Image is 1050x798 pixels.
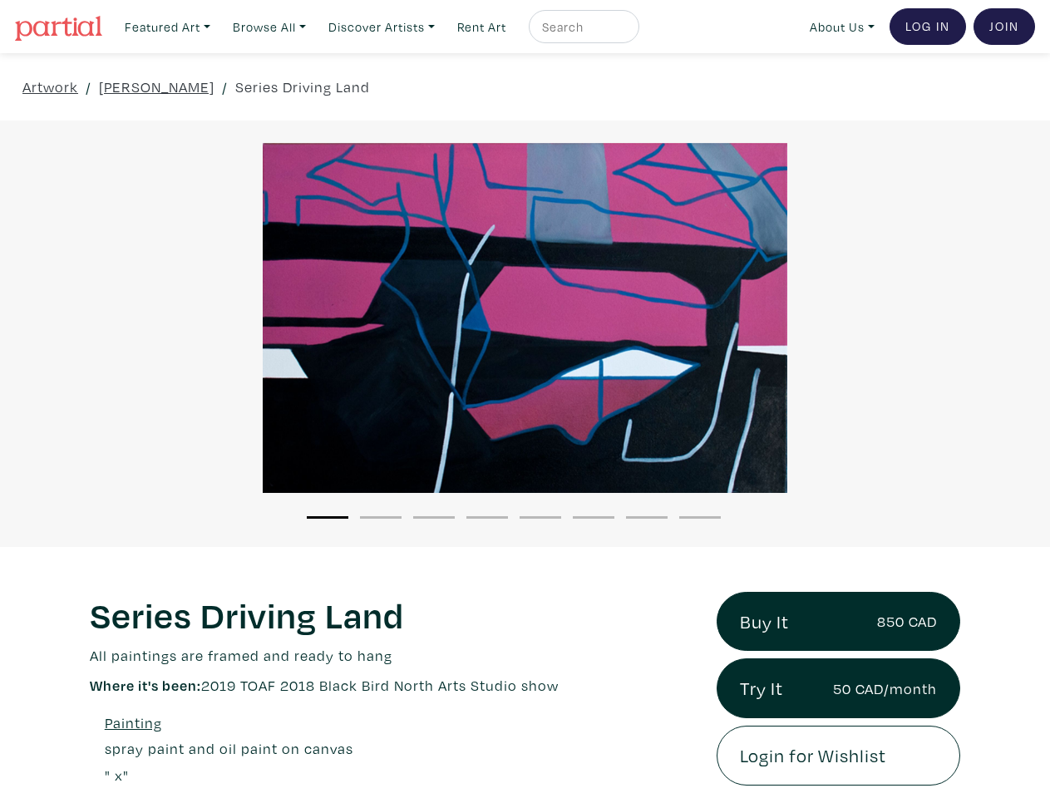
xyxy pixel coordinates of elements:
[235,76,370,98] a: Series Driving Land
[833,677,937,700] small: 50 CAD/month
[679,516,721,519] button: 8 of 8
[117,10,218,44] a: Featured Art
[466,516,508,519] button: 4 of 8
[90,644,692,667] p: All paintings are framed and ready to hang
[22,76,78,98] a: Artwork
[222,76,228,98] span: /
[450,10,514,44] a: Rent Art
[105,712,162,734] a: Painting
[86,76,91,98] span: /
[520,516,561,519] button: 5 of 8
[105,737,353,760] a: spray paint and oil paint on canvas
[540,17,624,37] input: Search
[321,10,442,44] a: Discover Artists
[740,741,886,770] span: Login for Wishlist
[90,674,692,697] p: 2019 TOAF 2018 Black Bird North Arts Studio show
[626,516,668,519] button: 7 of 8
[90,676,201,695] span: Where it's been:
[105,764,129,786] div: " x "
[225,10,313,44] a: Browse All
[802,10,882,44] a: About Us
[413,516,455,519] button: 3 of 8
[974,8,1035,45] a: Join
[877,610,937,633] small: 850 CAD
[99,76,214,98] a: [PERSON_NAME]
[307,516,348,519] button: 1 of 8
[890,8,966,45] a: Log In
[573,516,614,519] button: 6 of 8
[717,592,960,652] a: Buy It850 CAD
[717,658,960,718] a: Try It50 CAD/month
[90,592,692,637] h1: Series Driving Land
[360,516,402,519] button: 2 of 8
[105,713,162,732] u: Painting
[717,726,960,786] a: Login for Wishlist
